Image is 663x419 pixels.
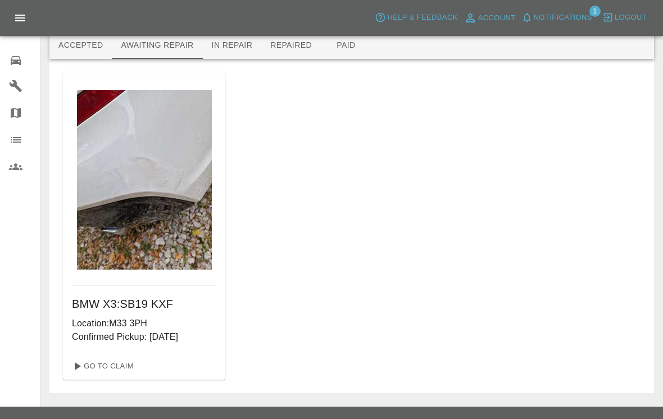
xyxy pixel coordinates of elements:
button: In Repair [203,32,262,59]
button: Accepted [49,32,112,59]
p: Confirmed Pickup: [DATE] [72,330,216,344]
button: Repaired [261,32,321,59]
button: Help & Feedback [372,9,460,26]
a: Account [461,9,519,27]
button: Open drawer [7,4,34,31]
button: Awaiting Repair [112,32,202,59]
button: Paid [321,32,371,59]
p: Location: M33 3PH [72,317,216,330]
a: Go To Claim [67,357,137,375]
span: Logout [615,11,647,24]
button: Logout [600,9,650,26]
button: Notifications [519,9,595,26]
span: Account [478,12,516,25]
span: Notifications [534,11,592,24]
h6: BMW X3 : SB19 KXF [72,295,216,313]
span: 1 [589,6,601,17]
span: Help & Feedback [387,11,457,24]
